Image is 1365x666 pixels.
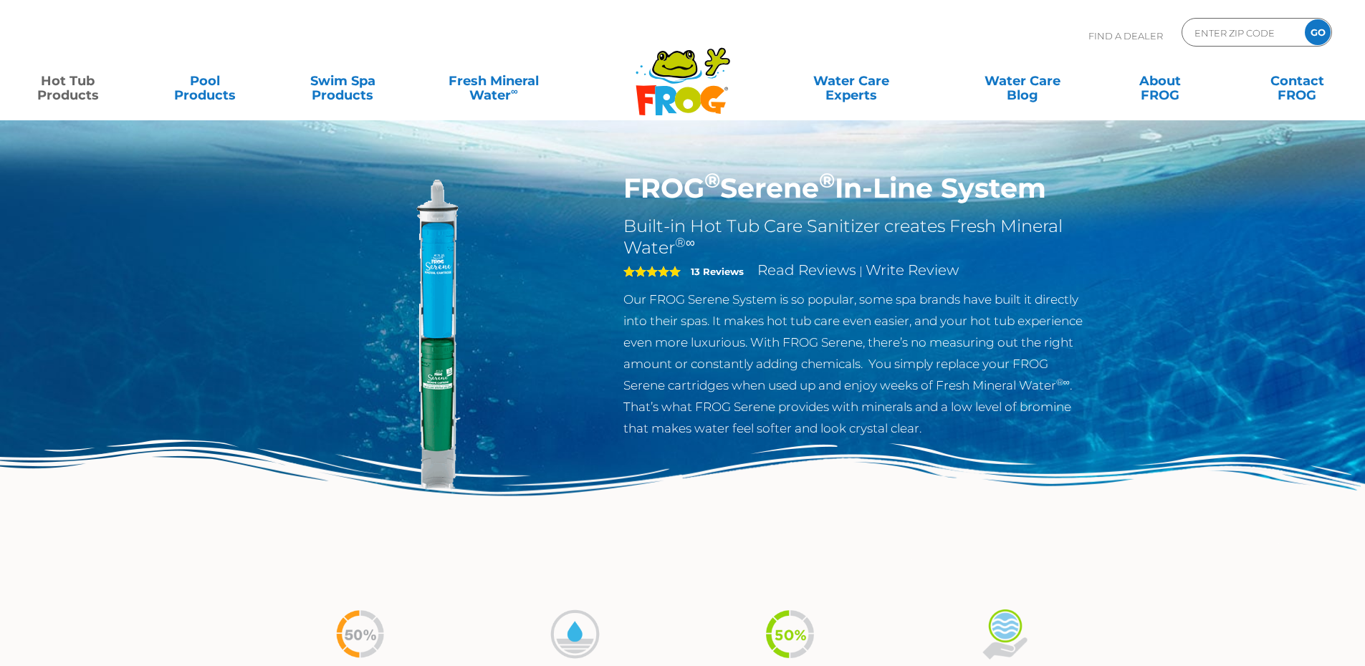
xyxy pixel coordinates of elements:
img: icon-soft-feeling [978,607,1032,661]
a: Write Review [866,261,959,279]
sup: ®∞ [675,235,695,251]
a: Read Reviews [757,261,856,279]
a: Hot TubProducts [14,67,121,95]
a: Water CareExperts [765,67,938,95]
img: icon-bromine-disolves [548,607,602,661]
sup: ® [704,168,720,193]
sup: ∞ [511,85,518,97]
sup: ® [819,168,835,193]
input: GO [1305,19,1331,45]
p: Find A Dealer [1088,18,1163,54]
a: Fresh MineralWater∞ [426,67,560,95]
img: icon-50percent-less-v2 [763,607,817,661]
sup: ®∞ [1056,377,1070,387]
a: PoolProducts [152,67,259,95]
p: Our FROG Serene System is so popular, some spa brands have built it directly into their spas. It ... [623,289,1091,439]
a: Swim SpaProducts [289,67,396,95]
a: ContactFROG [1244,67,1351,95]
img: Frog Products Logo [628,29,738,116]
h2: Built-in Hot Tub Care Sanitizer creates Fresh Mineral Water [623,216,1091,259]
a: Water CareBlog [969,67,1076,95]
a: AboutFROG [1106,67,1213,95]
span: | [859,264,863,278]
strong: 13 Reviews [691,266,744,277]
span: 5 [623,266,681,277]
img: icon-50percent-less [333,607,387,661]
h1: FROG Serene In-Line System [623,172,1091,205]
img: serene-inline.png [274,172,603,500]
